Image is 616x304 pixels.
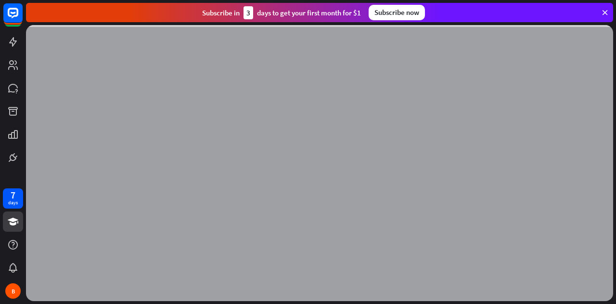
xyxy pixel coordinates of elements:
div: Subscribe in days to get your first month for $1 [202,6,361,19]
a: 7 days [3,188,23,209]
div: 7 [11,191,15,199]
div: B [5,283,21,299]
div: 3 [244,6,253,19]
div: Subscribe now [369,5,425,20]
div: days [8,199,18,206]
